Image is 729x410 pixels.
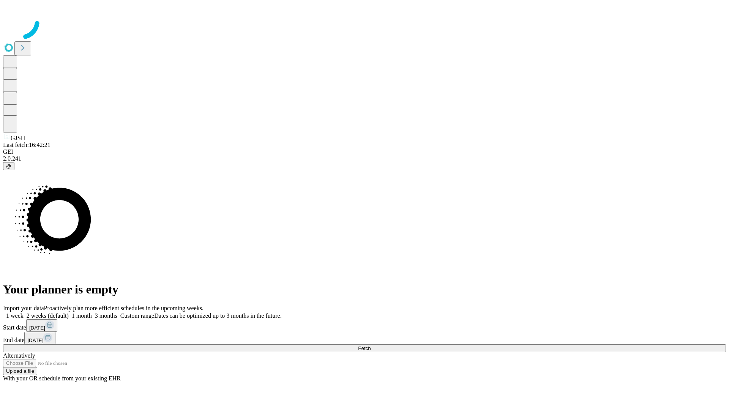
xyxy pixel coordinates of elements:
[3,162,14,170] button: @
[358,345,371,351] span: Fetch
[154,312,281,319] span: Dates can be optimized up to 3 months in the future.
[26,319,57,332] button: [DATE]
[3,352,35,359] span: Alternatively
[6,163,11,169] span: @
[3,282,726,296] h1: Your planner is empty
[44,305,204,311] span: Proactively plan more efficient schedules in the upcoming weeks.
[3,155,726,162] div: 2.0.241
[27,312,69,319] span: 2 weeks (default)
[3,319,726,332] div: Start date
[95,312,117,319] span: 3 months
[3,344,726,352] button: Fetch
[24,332,55,344] button: [DATE]
[72,312,92,319] span: 1 month
[3,332,726,344] div: End date
[3,367,37,375] button: Upload a file
[3,142,50,148] span: Last fetch: 16:42:21
[3,305,44,311] span: Import your data
[3,148,726,155] div: GEI
[3,375,121,382] span: With your OR schedule from your existing EHR
[29,325,45,331] span: [DATE]
[27,337,43,343] span: [DATE]
[120,312,154,319] span: Custom range
[11,135,25,141] span: GJSH
[6,312,24,319] span: 1 week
